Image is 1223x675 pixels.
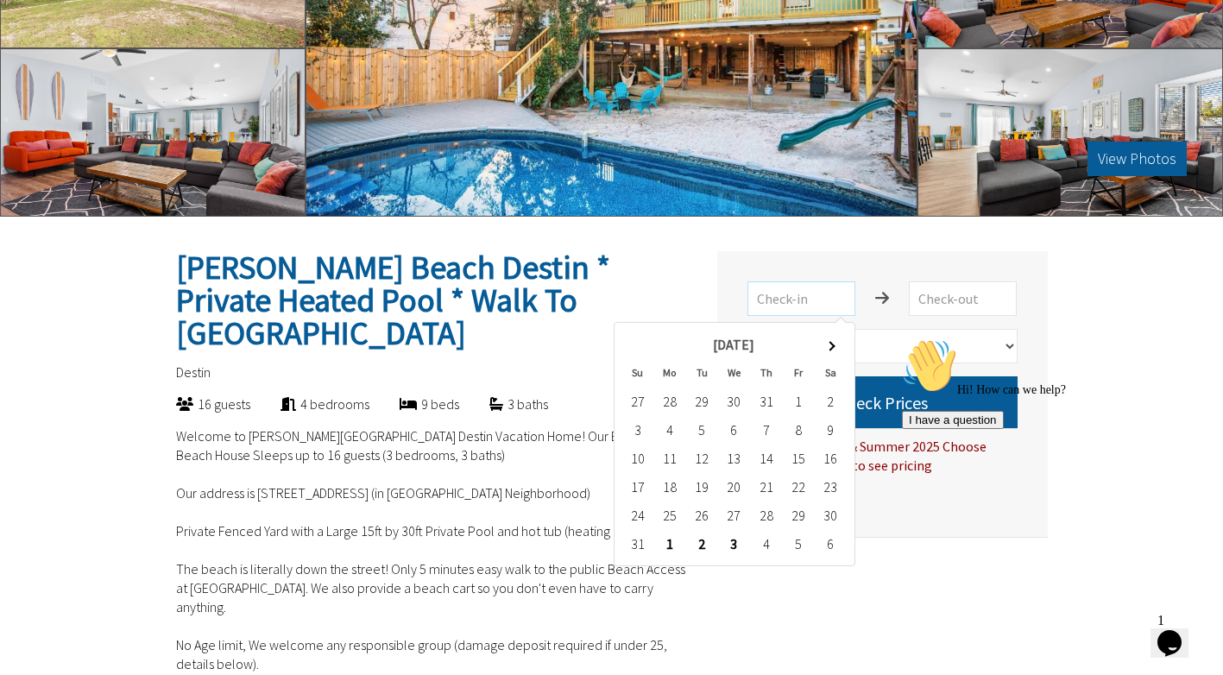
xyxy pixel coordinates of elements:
[718,359,750,388] th: We
[621,359,653,388] th: Su
[815,445,847,473] td: 16
[653,388,685,416] td: 28
[653,359,685,388] th: Mo
[686,530,718,558] td: 2
[7,7,62,62] img: :wave:
[750,359,782,388] th: Th
[750,473,782,502] td: 21
[782,416,814,445] td: 8
[782,359,814,388] th: Fr
[653,331,814,359] th: [DATE]
[815,502,847,530] td: 30
[750,502,782,530] td: 28
[621,445,653,473] td: 10
[895,331,1206,597] iframe: chat widget
[747,376,1018,428] button: Check Prices
[686,445,718,473] td: 12
[653,416,685,445] td: 4
[718,445,750,473] td: 13
[369,394,459,413] div: 9 beds
[686,502,718,530] td: 26
[7,7,318,98] div: 👋Hi! How can we help?I have a question
[621,502,653,530] td: 24
[686,359,718,388] th: Tu
[621,473,653,502] td: 17
[750,530,782,558] td: 4
[686,473,718,502] td: 19
[653,473,685,502] td: 18
[718,473,750,502] td: 20
[750,445,782,473] td: 14
[621,388,653,416] td: 27
[686,416,718,445] td: 5
[782,473,814,502] td: 22
[815,473,847,502] td: 23
[653,502,685,530] td: 25
[750,388,782,416] td: 31
[686,388,718,416] td: 29
[146,394,250,413] div: 16 guests
[718,416,750,445] td: 6
[7,79,109,98] button: I have a question
[782,388,814,416] td: 1
[621,416,653,445] td: 3
[747,428,1018,475] div: For Spring Break & Summer 2025 Choose [DATE] to [DATE] to see pricing
[815,416,847,445] td: 9
[176,363,211,381] span: Destin
[653,445,685,473] td: 11
[909,281,1017,316] input: Check-out
[653,530,685,558] td: 1
[815,530,847,558] td: 6
[718,502,750,530] td: 27
[1151,606,1206,658] iframe: chat widget
[815,359,847,388] th: Sa
[815,388,847,416] td: 2
[718,530,750,558] td: 3
[782,502,814,530] td: 29
[459,394,548,413] div: 3 baths
[7,52,171,65] span: Hi! How can we help?
[782,530,814,558] td: 5
[621,530,653,558] td: 31
[176,251,687,350] h2: [PERSON_NAME] Beach Destin * Private Heated Pool * Walk To [GEOGRAPHIC_DATA]
[750,416,782,445] td: 7
[782,445,814,473] td: 15
[747,281,855,316] input: Check-in
[1087,142,1187,176] button: View Photos
[250,394,369,413] div: 4 bedrooms
[718,388,750,416] td: 30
